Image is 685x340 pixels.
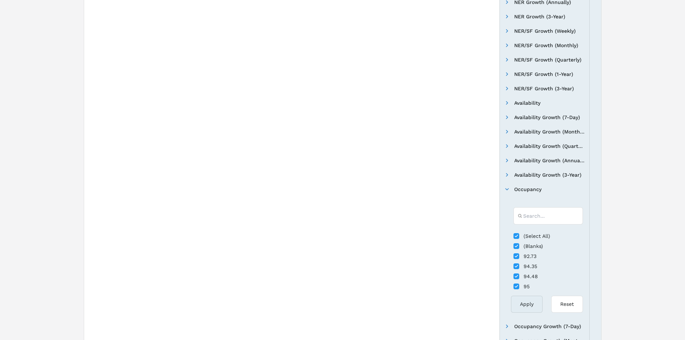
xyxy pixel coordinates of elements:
[514,143,585,149] span: Availability Growth (Quarterly)
[514,186,542,192] span: Occupancy
[514,42,578,48] span: NER/SF Growth (Monthly)
[514,172,581,178] span: Availability Growth (3-Year)
[524,253,585,259] div: 92.73
[514,323,581,329] span: Occupancy Growth (7-Day)
[514,71,573,77] span: NER/SF Growth (1-Year)
[551,296,583,313] button: Reset
[514,129,585,135] span: Availability Growth (Monthly)
[524,263,585,269] div: 94.35
[514,28,576,34] span: NER/SF Growth (Weekly)
[514,86,574,91] span: NER/SF Growth (3-Year)
[514,158,585,163] span: Availability Growth (Annually)
[524,284,585,289] div: 95
[514,14,565,19] span: NER Growth (3-Year)
[513,207,583,225] input: Search filter values
[514,100,540,106] span: Availability
[514,114,580,120] span: Availability Growth (7-Day)
[524,243,585,249] div: (Blanks)
[514,57,581,63] span: NER/SF Growth (Quarterly)
[524,233,585,239] div: (Select All)
[511,296,543,313] button: Apply
[524,273,585,279] div: 94.48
